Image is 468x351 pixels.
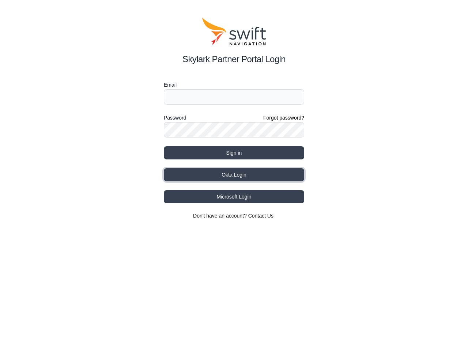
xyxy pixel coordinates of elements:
a: Contact Us [248,213,273,219]
button: Okta Login [164,168,304,181]
section: Don't have an account? [164,212,304,219]
label: Password [164,113,186,122]
button: Sign in [164,146,304,159]
a: Forgot password? [263,114,304,121]
button: Microsoft Login [164,190,304,203]
label: Email [164,80,304,89]
h2: Skylark Partner Portal Login [164,53,304,66]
